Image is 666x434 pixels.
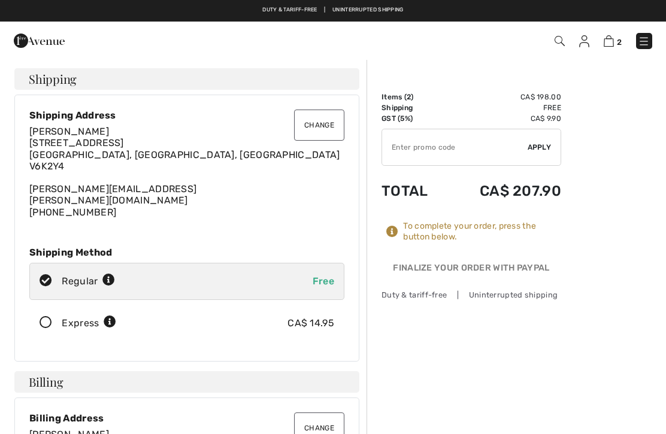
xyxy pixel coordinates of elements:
[407,93,411,101] span: 2
[555,36,565,46] img: Search
[29,247,344,258] div: Shipping Method
[617,38,622,47] span: 2
[14,34,65,45] a: 1ère Avenue
[14,29,65,53] img: 1ère Avenue
[447,102,561,113] td: Free
[447,113,561,124] td: CA$ 9.90
[382,262,561,280] div: Finalize Your Order with PayPal
[29,376,63,388] span: Billing
[528,142,552,153] span: Apply
[313,275,334,287] span: Free
[447,92,561,102] td: CA$ 198.00
[382,289,561,301] div: Duty & tariff-free | Uninterrupted shipping
[29,137,340,171] span: [STREET_ADDRESS] [GEOGRAPHIC_DATA], [GEOGRAPHIC_DATA], [GEOGRAPHIC_DATA] V6K2Y4
[382,171,447,211] td: Total
[382,129,528,165] input: Promo code
[62,274,115,289] div: Regular
[62,316,116,330] div: Express
[29,110,344,121] div: Shipping Address
[447,171,561,211] td: CA$ 207.90
[29,73,77,85] span: Shipping
[638,35,650,47] img: Menu
[382,102,447,113] td: Shipping
[29,126,344,218] div: [PERSON_NAME][EMAIL_ADDRESS][PERSON_NAME][DOMAIN_NAME]
[287,316,334,330] div: CA$ 14.95
[29,207,116,218] a: [PHONE_NUMBER]
[604,34,622,48] a: 2
[382,113,447,124] td: GST (5%)
[403,221,561,242] div: To complete your order, press the button below.
[29,126,109,137] span: [PERSON_NAME]
[382,92,447,102] td: Items ( )
[604,35,614,47] img: Shopping Bag
[29,412,344,424] div: Billing Address
[294,110,344,141] button: Change
[579,35,589,47] img: My Info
